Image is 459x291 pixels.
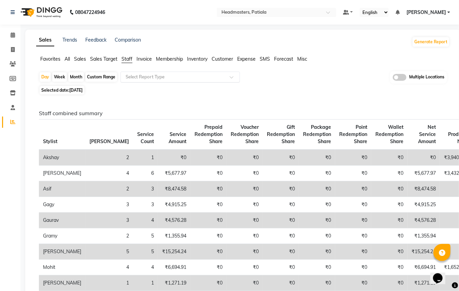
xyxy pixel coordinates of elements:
[121,56,132,62] span: Staff
[158,213,190,228] td: ₹4,576.28
[133,181,158,197] td: 3
[39,244,85,260] td: [PERSON_NAME]
[89,138,129,144] span: [PERSON_NAME]
[407,213,440,228] td: ₹4,576.28
[190,181,227,197] td: ₹0
[299,166,335,181] td: ₹0
[85,166,133,181] td: 4
[17,3,64,22] img: logo
[40,72,51,82] div: Day
[263,197,299,213] td: ₹0
[407,244,440,260] td: ₹15,254.24
[299,260,335,275] td: ₹0
[39,150,85,166] td: Akshay
[227,213,263,228] td: ₹0
[190,260,227,275] td: ₹0
[85,275,133,291] td: 1
[430,264,452,284] iframe: chat widget
[212,56,233,62] span: Customer
[64,56,70,62] span: All
[158,166,190,181] td: ₹5,677.97
[237,56,256,62] span: Expense
[413,37,449,47] button: Generate Report
[85,72,117,82] div: Custom Range
[407,166,440,181] td: ₹5,677.97
[409,74,444,81] span: Multiple Locations
[227,228,263,244] td: ₹0
[40,86,84,94] span: Selected date:
[263,260,299,275] td: ₹0
[39,228,85,244] td: Gramy
[263,181,299,197] td: ₹0
[39,213,85,228] td: Gaurav
[335,166,371,181] td: ₹0
[335,181,371,197] td: ₹0
[85,213,133,228] td: 3
[156,56,183,62] span: Membership
[263,244,299,260] td: ₹0
[335,244,371,260] td: ₹0
[190,228,227,244] td: ₹0
[190,166,227,181] td: ₹0
[407,260,440,275] td: ₹6,694.91
[227,244,263,260] td: ₹0
[339,124,367,144] span: Point Redemption Share
[407,228,440,244] td: ₹1,355.94
[158,150,190,166] td: ₹0
[227,275,263,291] td: ₹0
[39,181,85,197] td: Asif
[36,34,54,46] a: Sales
[158,244,190,260] td: ₹15,254.24
[231,124,259,144] span: Voucher Redemption Share
[133,260,158,275] td: 4
[371,181,407,197] td: ₹0
[62,37,77,43] a: Trends
[299,213,335,228] td: ₹0
[407,275,440,291] td: ₹1,271.19
[158,275,190,291] td: ₹1,271.19
[335,213,371,228] td: ₹0
[85,228,133,244] td: 2
[133,244,158,260] td: 5
[335,197,371,213] td: ₹0
[227,166,263,181] td: ₹0
[303,124,331,144] span: Package Redemption Share
[371,275,407,291] td: ₹0
[133,213,158,228] td: 4
[190,197,227,213] td: ₹0
[187,56,207,62] span: Inventory
[137,131,154,144] span: Service Count
[299,228,335,244] td: ₹0
[375,124,403,144] span: Wallet Redemption Share
[263,213,299,228] td: ₹0
[133,166,158,181] td: 6
[85,181,133,197] td: 2
[335,228,371,244] td: ₹0
[190,150,227,166] td: ₹0
[40,56,60,62] span: Favorites
[133,275,158,291] td: 1
[158,197,190,213] td: ₹4,915.25
[371,260,407,275] td: ₹0
[263,228,299,244] td: ₹0
[263,166,299,181] td: ₹0
[190,275,227,291] td: ₹0
[158,181,190,197] td: ₹8,474.58
[169,131,186,144] span: Service Amount
[190,244,227,260] td: ₹0
[43,138,57,144] span: Stylist
[39,260,85,275] td: Mohit
[260,56,270,62] span: SMS
[299,275,335,291] td: ₹0
[297,56,307,62] span: Misc
[299,181,335,197] td: ₹0
[190,213,227,228] td: ₹0
[371,166,407,181] td: ₹0
[85,260,133,275] td: 4
[90,56,117,62] span: Sales Target
[299,197,335,213] td: ₹0
[274,56,293,62] span: Forecast
[407,197,440,213] td: ₹4,915.25
[74,56,86,62] span: Sales
[85,150,133,166] td: 2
